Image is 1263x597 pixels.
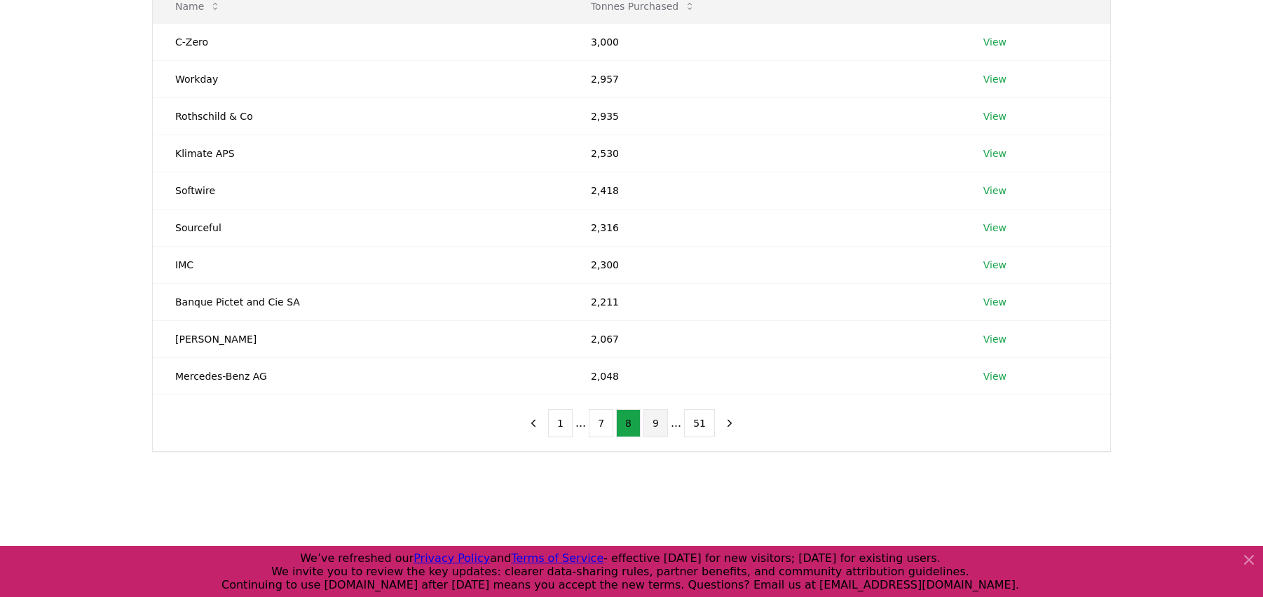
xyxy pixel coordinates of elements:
[684,409,715,437] button: 51
[153,209,568,246] td: Sourceful
[983,295,1006,309] a: View
[153,357,568,394] td: Mercedes-Benz AG
[521,409,545,437] button: previous page
[983,369,1006,383] a: View
[643,409,668,437] button: 9
[568,97,961,135] td: 2,935
[153,283,568,320] td: Banque Pictet and Cie SA
[568,357,961,394] td: 2,048
[983,332,1006,346] a: View
[153,246,568,283] td: IMC
[589,409,613,437] button: 7
[671,415,681,432] li: ...
[153,23,568,60] td: C-Zero
[153,320,568,357] td: [PERSON_NAME]
[568,23,961,60] td: 3,000
[153,97,568,135] td: Rothschild & Co
[568,209,961,246] td: 2,316
[568,283,961,320] td: 2,211
[568,172,961,209] td: 2,418
[153,60,568,97] td: Workday
[983,109,1006,123] a: View
[568,135,961,172] td: 2,530
[575,415,586,432] li: ...
[568,246,961,283] td: 2,300
[718,409,742,437] button: next page
[983,258,1006,272] a: View
[153,135,568,172] td: Klimate APS
[983,184,1006,198] a: View
[153,172,568,209] td: Softwire
[568,320,961,357] td: 2,067
[983,72,1006,86] a: View
[983,146,1006,160] a: View
[983,35,1006,49] a: View
[548,409,573,437] button: 1
[983,221,1006,235] a: View
[616,409,641,437] button: 8
[568,60,961,97] td: 2,957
